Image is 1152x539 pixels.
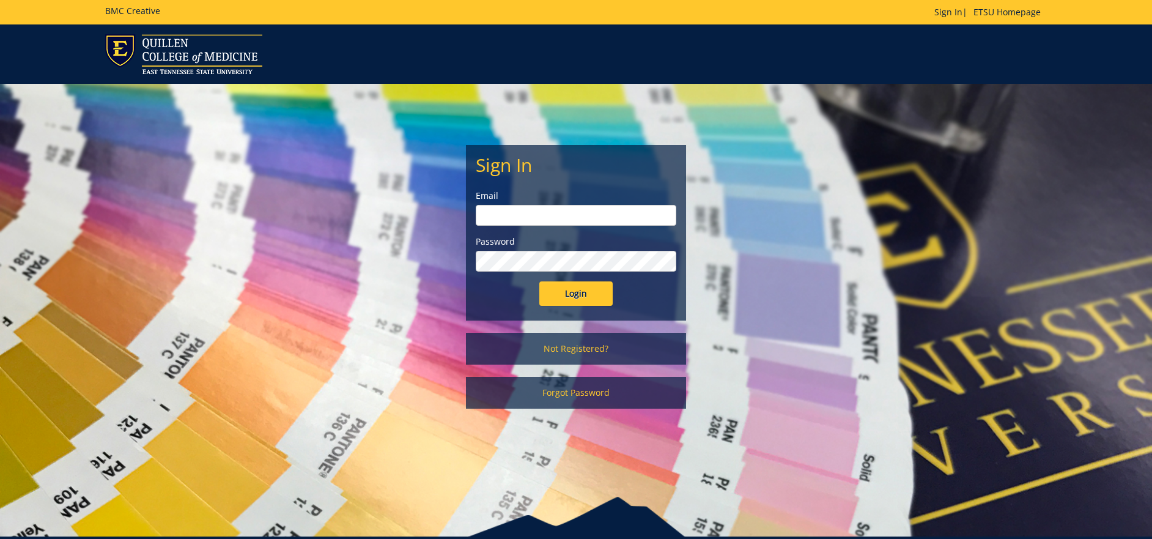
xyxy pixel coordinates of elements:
[466,377,686,409] a: Forgot Password
[466,333,686,365] a: Not Registered?
[105,6,160,15] h5: BMC Creative
[105,34,262,74] img: ETSU logo
[934,6,962,18] a: Sign In
[539,281,613,306] input: Login
[476,155,676,175] h2: Sign In
[476,236,676,248] label: Password
[476,190,676,202] label: Email
[934,6,1047,18] p: |
[967,6,1047,18] a: ETSU Homepage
